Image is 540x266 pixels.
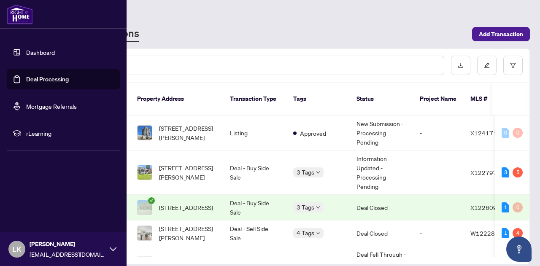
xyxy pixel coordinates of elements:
[451,56,470,75] button: download
[286,83,350,116] th: Tags
[148,197,155,204] span: check-circle
[513,167,523,177] div: 5
[138,126,152,140] img: thumbnail-img
[477,56,497,75] button: edit
[464,83,514,116] th: MLS #
[503,56,523,75] button: filter
[26,129,114,138] span: rLearning
[159,224,216,242] span: [STREET_ADDRESS][PERSON_NAME]
[413,150,464,195] td: -
[223,150,286,195] td: Deal - Buy Side Sale
[159,163,216,182] span: [STREET_ADDRESS][PERSON_NAME]
[223,83,286,116] th: Transaction Type
[138,165,152,180] img: thumbnail-img
[12,243,22,255] span: LK
[297,167,314,177] span: 3 Tags
[316,205,320,210] span: down
[30,239,105,249] span: [PERSON_NAME]
[316,170,320,175] span: down
[502,167,509,177] div: 3
[350,83,413,116] th: Status
[458,62,464,68] span: download
[413,83,464,116] th: Project Name
[413,195,464,220] td: -
[513,228,523,238] div: 4
[470,129,505,137] span: X12417146
[513,128,523,138] div: 0
[300,129,326,138] span: Approved
[413,220,464,246] td: -
[130,83,223,116] th: Property Address
[470,229,506,237] span: W12228374
[7,4,33,24] img: logo
[502,228,509,238] div: 1
[297,202,314,212] span: 3 Tags
[159,124,216,142] span: [STREET_ADDRESS][PERSON_NAME]
[26,48,55,56] a: Dashboard
[26,102,77,110] a: Mortgage Referrals
[513,202,523,212] div: 0
[413,116,464,150] td: -
[350,220,413,246] td: Deal Closed
[510,62,516,68] span: filter
[470,169,505,176] span: X12279767
[506,236,532,262] button: Open asap
[138,226,152,240] img: thumbnail-img
[502,202,509,212] div: 1
[350,195,413,220] td: Deal Closed
[316,231,320,235] span: down
[297,228,314,238] span: 4 Tags
[479,27,523,41] span: Add Transaction
[472,27,530,41] button: Add Transaction
[223,195,286,220] td: Deal - Buy Side Sale
[350,150,413,195] td: Information Updated - Processing Pending
[26,75,69,83] a: Deal Processing
[502,128,509,138] div: 0
[223,116,286,150] td: Listing
[484,62,490,68] span: edit
[159,203,213,212] span: [STREET_ADDRESS]
[350,116,413,150] td: New Submission - Processing Pending
[470,204,505,211] span: X12260984
[30,250,105,259] span: [EMAIL_ADDRESS][DOMAIN_NAME]
[223,220,286,246] td: Deal - Sell Side Sale
[138,200,152,215] img: thumbnail-img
